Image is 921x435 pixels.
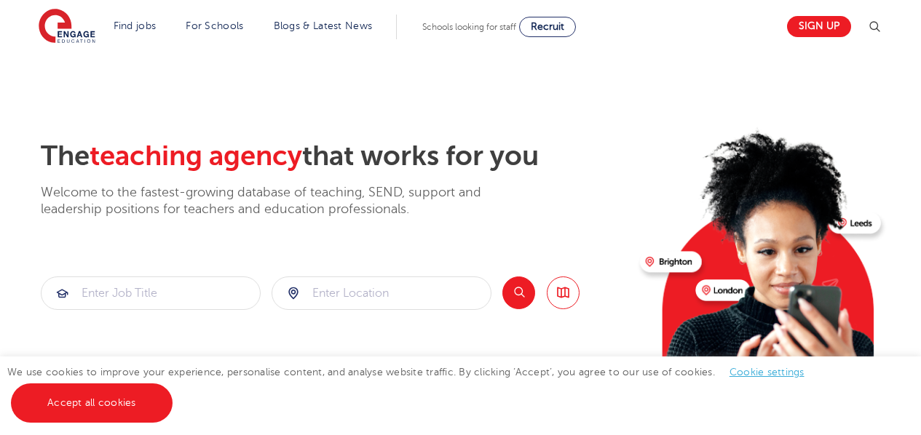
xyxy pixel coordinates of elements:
a: Blogs & Latest News [274,20,373,31]
input: Submit [272,277,491,309]
a: Find jobs [114,20,157,31]
p: Welcome to the fastest-growing database of teaching, SEND, support and leadership positions for t... [41,184,521,218]
span: Schools looking for staff [422,22,516,32]
div: Submit [41,276,261,310]
span: teaching agency [90,140,302,172]
a: Accept all cookies [11,383,173,423]
a: For Schools [186,20,243,31]
h2: The that works for you [41,140,628,173]
a: Cookie settings [730,367,805,378]
a: Sign up [787,16,851,37]
input: Submit [41,277,260,309]
img: Engage Education [39,9,95,45]
div: Submit [272,276,491,310]
span: Recruit [531,21,564,32]
a: Recruit [519,17,576,37]
button: Search [502,276,535,309]
span: We use cookies to improve your experience, personalise content, and analyse website traffic. By c... [7,367,819,408]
